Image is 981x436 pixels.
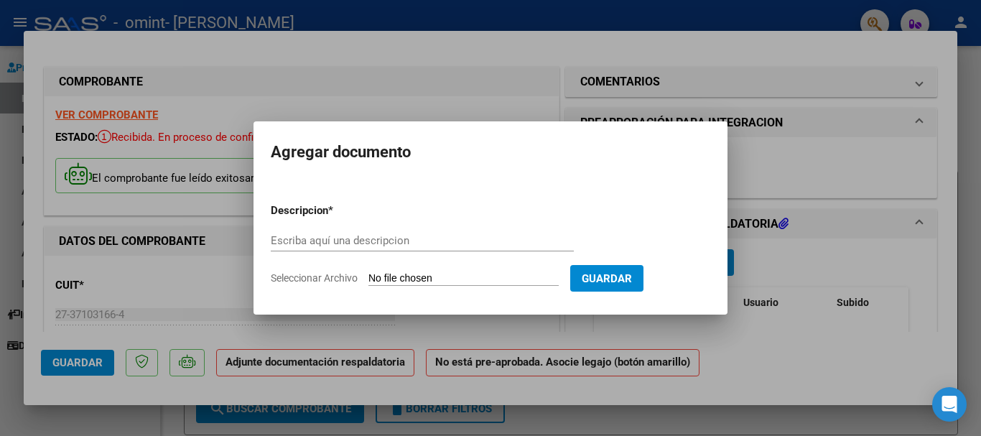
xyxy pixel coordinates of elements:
h2: Agregar documento [271,139,710,166]
span: Guardar [582,272,632,285]
span: Seleccionar Archivo [271,272,358,284]
div: Open Intercom Messenger [932,387,967,422]
button: Guardar [570,265,643,292]
p: Descripcion [271,203,403,219]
